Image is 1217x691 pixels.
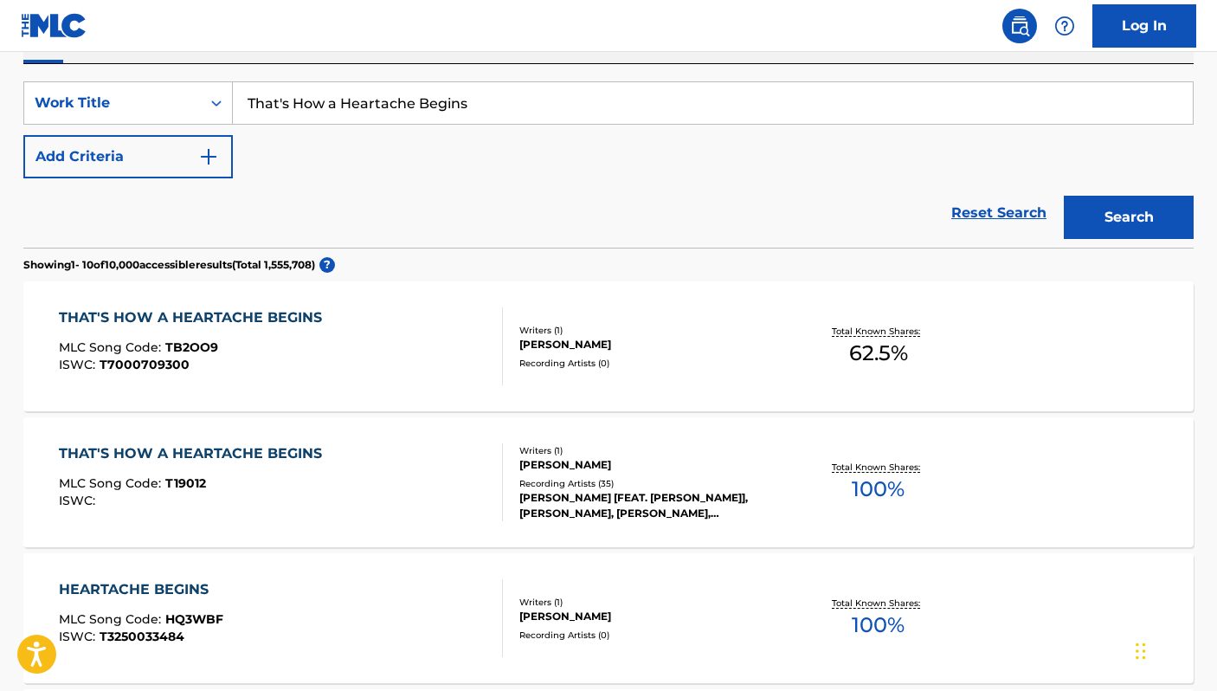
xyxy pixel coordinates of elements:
span: ISWC : [59,357,100,372]
span: T7000709300 [100,357,190,372]
p: Showing 1 - 10 of 10,000 accessible results (Total 1,555,708 ) [23,257,315,273]
span: MLC Song Code : [59,611,165,627]
div: [PERSON_NAME] [519,457,781,473]
div: [PERSON_NAME] [519,337,781,352]
img: 9d2ae6d4665cec9f34b9.svg [198,146,219,167]
span: 100 % [852,610,905,641]
a: Log In [1092,4,1196,48]
img: help [1054,16,1075,36]
div: [PERSON_NAME] [FEAT. [PERSON_NAME]], [PERSON_NAME], [PERSON_NAME], [PERSON_NAME]|[PERSON_NAME], [... [519,490,781,521]
span: ISWC : [59,629,100,644]
a: Reset Search [943,194,1055,232]
a: HEARTACHE BEGINSMLC Song Code:HQ3WBFISWC:T3250033484Writers (1)[PERSON_NAME]Recording Artists (0)... [23,553,1194,683]
iframe: Chat Widget [1130,608,1217,691]
p: Total Known Shares: [832,597,924,610]
div: THAT'S HOW A HEARTACHE BEGINS [59,443,331,464]
form: Search Form [23,81,1194,248]
div: HEARTACHE BEGINS [59,579,223,600]
div: Writers ( 1 ) [519,444,781,457]
div: Recording Artists ( 0 ) [519,357,781,370]
span: 62.5 % [849,338,908,369]
span: 100 % [852,474,905,505]
div: Work Title [35,93,190,113]
p: Total Known Shares: [832,461,924,474]
span: MLC Song Code : [59,475,165,491]
div: Recording Artists ( 0 ) [519,629,781,642]
span: ? [319,257,335,273]
div: Writers ( 1 ) [519,324,781,337]
span: MLC Song Code : [59,339,165,355]
span: ISWC : [59,493,100,508]
a: Public Search [1002,9,1037,43]
p: Total Known Shares: [832,325,924,338]
button: Search [1064,196,1194,239]
span: TB2OO9 [165,339,218,355]
div: THAT'S HOW A HEARTACHE BEGINS [59,307,331,328]
a: THAT'S HOW A HEARTACHE BEGINSMLC Song Code:TB2OO9ISWC:T7000709300Writers (1)[PERSON_NAME]Recordin... [23,281,1194,411]
div: [PERSON_NAME] [519,609,781,624]
div: Recording Artists ( 35 ) [519,477,781,490]
span: T19012 [165,475,206,491]
span: HQ3WBF [165,611,223,627]
div: Writers ( 1 ) [519,596,781,609]
img: search [1009,16,1030,36]
div: Drag [1136,625,1146,677]
a: THAT'S HOW A HEARTACHE BEGINSMLC Song Code:T19012ISWC:Writers (1)[PERSON_NAME]Recording Artists (... [23,417,1194,547]
img: MLC Logo [21,13,87,38]
span: T3250033484 [100,629,184,644]
div: Help [1047,9,1082,43]
button: Add Criteria [23,135,233,178]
